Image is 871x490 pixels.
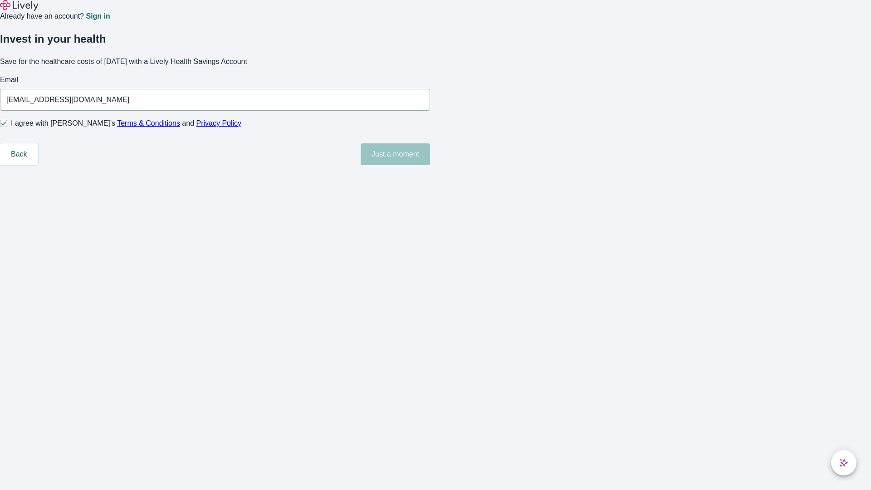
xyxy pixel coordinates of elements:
svg: Lively AI Assistant [839,458,848,467]
a: Privacy Policy [196,119,242,127]
a: Sign in [86,13,110,20]
a: Terms & Conditions [117,119,180,127]
span: I agree with [PERSON_NAME]’s and [11,118,241,129]
button: chat [831,450,856,475]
